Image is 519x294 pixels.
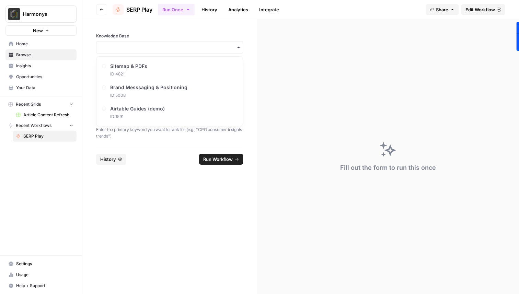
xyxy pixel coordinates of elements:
[110,105,165,112] span: Airtable Guides (demo)
[461,4,505,15] a: Edit Workflow
[23,11,65,17] span: Harmonya
[13,109,77,120] a: Article Content Refresh
[96,56,243,63] p: Select your knowledge base containing existing content and brand materials
[203,156,233,163] span: Run Workflow
[110,84,187,91] span: Brand Messsaging & Positioning
[5,269,77,280] a: Usage
[110,114,165,120] span: ID: 1591
[16,63,73,69] span: Insights
[16,101,41,107] span: Recent Grids
[255,4,283,15] a: Integrate
[16,74,73,80] span: Opportunities
[5,5,77,23] button: Workspace: Harmonya
[16,283,73,289] span: Help + Support
[8,8,20,20] img: Harmonya Logo
[16,85,73,91] span: Your Data
[5,49,77,60] a: Browse
[5,60,77,71] a: Insights
[16,261,73,267] span: Settings
[16,272,73,278] span: Usage
[5,25,77,36] button: New
[100,156,116,163] span: History
[23,133,73,139] span: SERP Play
[16,41,73,47] span: Home
[197,4,221,15] a: History
[158,4,195,15] button: Run Once
[96,154,126,165] button: History
[5,38,77,49] a: Home
[110,63,147,70] span: Sitemap & PDFs
[110,92,187,98] span: ID: 5008
[5,280,77,291] button: Help + Support
[5,82,77,93] a: Your Data
[199,154,243,165] button: Run Workflow
[110,71,147,77] span: ID: 4821
[340,163,436,173] div: Fill out the form to run this once
[16,52,73,58] span: Browse
[16,122,51,129] span: Recent Workflows
[5,71,77,82] a: Opportunities
[113,4,152,15] a: SERP Play
[33,27,43,34] span: New
[96,33,243,39] label: Knowledge Base
[23,112,73,118] span: Article Content Refresh
[126,5,152,14] span: SERP Play
[426,4,459,15] button: Share
[465,6,495,13] span: Edit Workflow
[5,258,77,269] a: Settings
[224,4,252,15] a: Analytics
[96,126,243,140] p: Enter the primary keyword you want to rank for (e.g., "CPG consumer insights trends")
[13,131,77,142] a: SERP Play
[436,6,448,13] span: Share
[5,99,77,109] button: Recent Grids
[5,120,77,131] button: Recent Workflows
